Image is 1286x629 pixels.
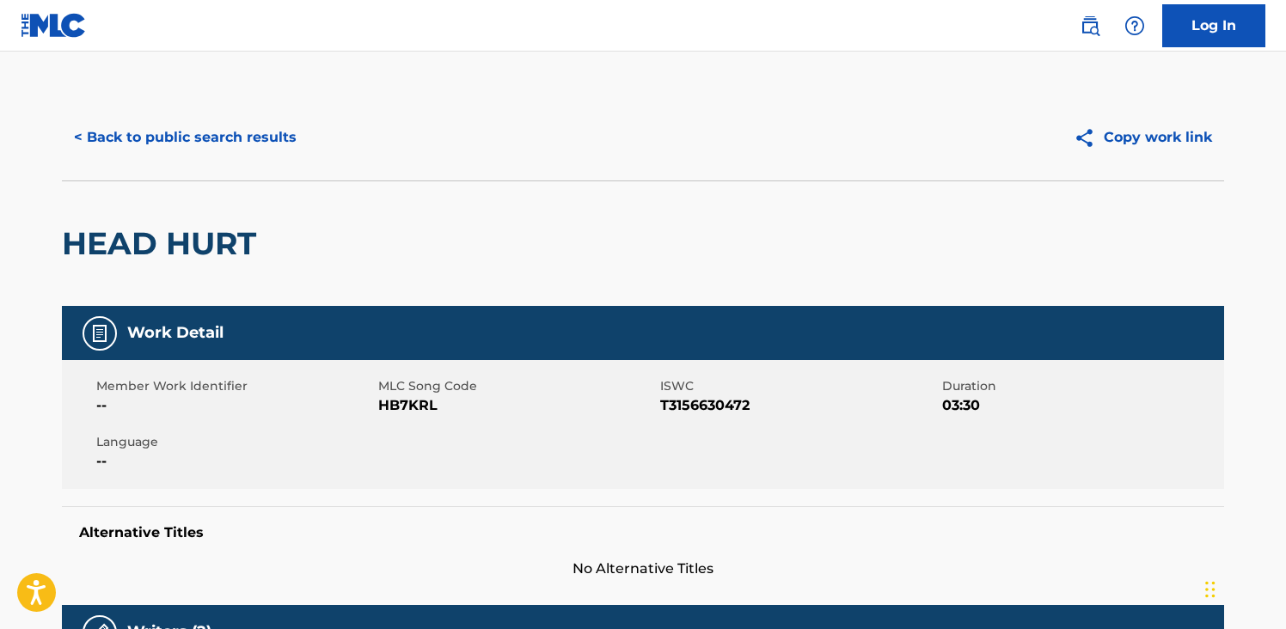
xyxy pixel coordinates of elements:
a: Log In [1162,4,1265,47]
iframe: Chat Widget [1200,547,1286,629]
h5: Alternative Titles [79,524,1207,541]
span: MLC Song Code [378,377,656,395]
img: Work Detail [89,323,110,344]
h2: HEAD HURT [62,224,265,263]
img: help [1124,15,1145,36]
span: T3156630472 [660,395,938,416]
span: No Alternative Titles [62,559,1224,579]
a: Public Search [1073,9,1107,43]
span: Duration [942,377,1220,395]
img: search [1080,15,1100,36]
div: Drag [1205,564,1216,615]
button: Copy work link [1062,116,1224,159]
img: MLC Logo [21,13,87,38]
button: < Back to public search results [62,116,309,159]
span: Member Work Identifier [96,377,374,395]
img: Copy work link [1074,127,1104,149]
h5: Work Detail [127,323,224,343]
span: 03:30 [942,395,1220,416]
span: ISWC [660,377,938,395]
div: Help [1118,9,1152,43]
span: Language [96,433,374,451]
span: HB7KRL [378,395,656,416]
span: -- [96,451,374,472]
span: -- [96,395,374,416]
